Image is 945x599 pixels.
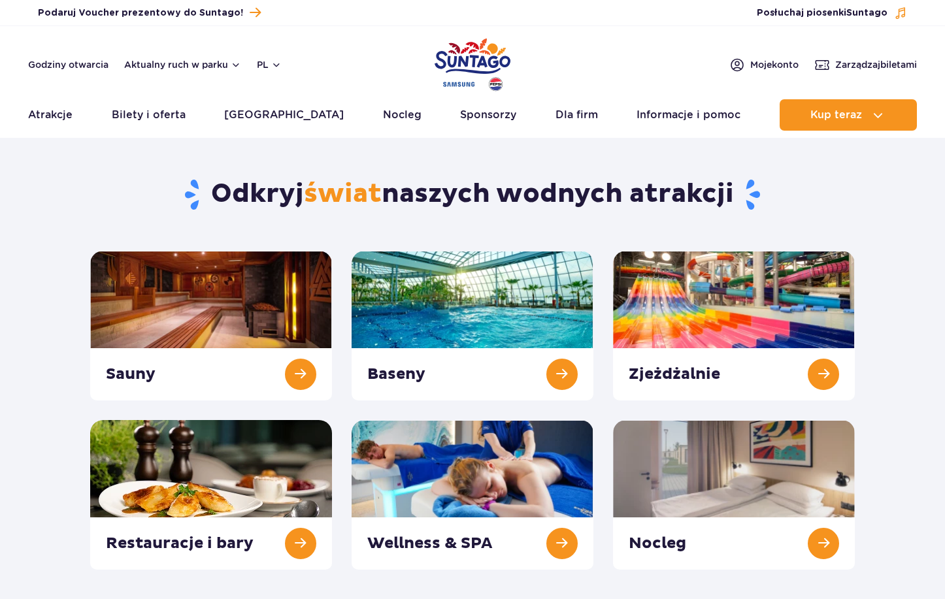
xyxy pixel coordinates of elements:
[555,99,598,131] a: Dla firm
[435,33,510,93] a: Park of Poland
[112,99,186,131] a: Bilety i oferta
[38,4,261,22] a: Podaruj Voucher prezentowy do Suntago!
[28,58,108,71] a: Godziny otwarcia
[729,57,799,73] a: Mojekonto
[124,59,241,70] button: Aktualny ruch w parku
[304,178,382,210] span: świat
[846,8,887,18] span: Suntago
[810,109,862,121] span: Kup teraz
[224,99,344,131] a: [GEOGRAPHIC_DATA]
[750,58,799,71] span: Moje konto
[38,7,243,20] span: Podaruj Voucher prezentowy do Suntago!
[814,57,917,73] a: Zarządzajbiletami
[757,7,907,20] button: Posłuchaj piosenkiSuntago
[257,58,282,71] button: pl
[835,58,917,71] span: Zarządzaj biletami
[460,99,516,131] a: Sponsorzy
[383,99,422,131] a: Nocleg
[780,99,917,131] button: Kup teraz
[637,99,740,131] a: Informacje i pomoc
[90,178,855,212] h1: Odkryj naszych wodnych atrakcji
[28,99,73,131] a: Atrakcje
[757,7,887,20] span: Posłuchaj piosenki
